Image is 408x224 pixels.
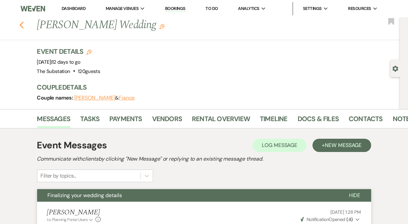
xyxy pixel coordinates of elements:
a: Contacts [349,113,383,128]
img: Weven Logo [21,2,45,16]
a: Messages [37,113,71,128]
span: New Message [325,142,362,149]
h5: [PERSON_NAME] [47,208,101,217]
button: Open lead details [392,65,398,71]
span: Settings [303,5,322,12]
span: 12 days to go [52,59,81,65]
span: 120 guests [78,68,100,75]
div: Filter by topics... [41,172,76,180]
span: Finalizing your wedding details [48,192,122,199]
a: Payments [109,113,142,128]
button: to: Planning Portal Users [47,217,94,223]
a: Rental Overview [192,113,250,128]
button: [PERSON_NAME] [74,95,115,101]
span: Manage Venues [106,5,139,12]
span: | [51,59,81,65]
button: Edit [159,23,165,29]
button: Finalizing your wedding details [37,189,338,202]
button: Hide [338,189,371,202]
a: Timeline [260,113,288,128]
a: Tasks [80,113,99,128]
h2: Communicate with clients by clicking "New Message" or replying to an existing message thread. [37,155,371,163]
span: [DATE] 1:28 PM [330,209,361,215]
span: Couple names: [37,94,74,101]
h1: [PERSON_NAME] Wedding [37,17,325,33]
a: Docs & Files [298,113,339,128]
span: Resources [348,5,371,12]
a: To Do [205,6,218,11]
button: Fiance [119,95,135,101]
button: NotificationOpened (4) [300,216,361,223]
span: Notification [307,216,329,222]
strong: ( 4 ) [346,216,353,222]
button: +New Message [313,139,371,152]
span: Analytics [238,5,259,12]
h3: Couple Details [37,83,393,92]
h3: Event Details [37,47,100,56]
span: Log Message [262,142,297,149]
span: to: Planning Portal Users [47,217,88,222]
span: Hide [349,192,361,199]
h1: Event Messages [37,138,107,152]
a: Vendors [152,113,182,128]
a: Bookings [165,6,186,12]
span: Opened [301,216,353,222]
span: & [74,95,135,101]
button: Log Message [253,139,307,152]
a: Dashboard [62,6,86,11]
span: The Substation [37,68,70,75]
span: [DATE] [37,59,81,65]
